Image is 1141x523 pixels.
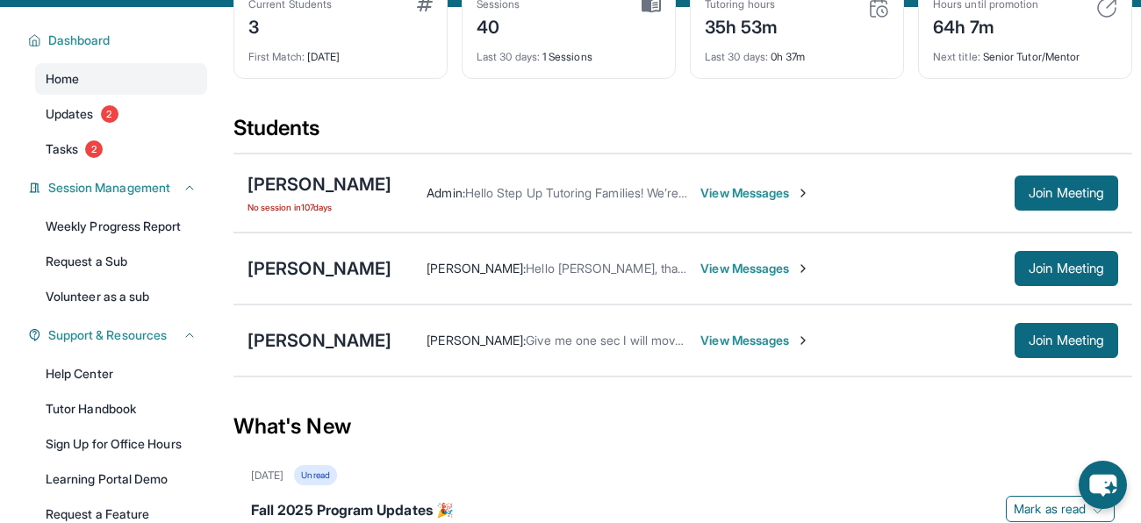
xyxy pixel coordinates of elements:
[796,186,810,200] img: Chevron-Right
[1029,263,1104,274] span: Join Meeting
[427,333,526,347] span: [PERSON_NAME] :
[248,200,391,214] span: No session in 107 days
[1093,502,1107,516] img: Mark as read
[35,211,207,242] a: Weekly Progress Report
[933,11,1038,39] div: 64h 7m
[233,388,1132,465] div: What's New
[1029,188,1104,198] span: Join Meeting
[248,11,332,39] div: 3
[248,39,433,64] div: [DATE]
[48,326,167,344] span: Support & Resources
[41,32,197,49] button: Dashboard
[35,133,207,165] a: Tasks2
[35,281,207,312] a: Volunteer as a sub
[477,39,661,64] div: 1 Sessions
[705,39,889,64] div: 0h 37m
[700,332,810,349] span: View Messages
[85,140,103,158] span: 2
[796,333,810,347] img: Chevron-Right
[251,469,283,483] div: [DATE]
[933,50,980,63] span: Next title :
[700,260,810,277] span: View Messages
[1029,335,1104,346] span: Join Meeting
[700,184,810,202] span: View Messages
[46,140,78,158] span: Tasks
[477,11,520,39] div: 40
[294,465,336,485] div: Unread
[796,261,810,276] img: Chevron-Right
[248,50,305,63] span: First Match :
[48,179,170,197] span: Session Management
[1079,461,1127,509] button: chat-button
[1015,251,1118,286] button: Join Meeting
[46,105,94,123] span: Updates
[101,105,118,123] span: 2
[35,98,207,130] a: Updates2
[35,463,207,495] a: Learning Portal Demo
[1006,496,1115,522] button: Mark as read
[248,172,391,197] div: [PERSON_NAME]
[1015,323,1118,358] button: Join Meeting
[35,246,207,277] a: Request a Sub
[46,70,79,88] span: Home
[35,63,207,95] a: Home
[35,428,207,460] a: Sign Up for Office Hours
[1015,176,1118,211] button: Join Meeting
[705,11,779,39] div: 35h 53m
[477,50,540,63] span: Last 30 days :
[248,256,391,281] div: [PERSON_NAME]
[233,114,1132,153] div: Students
[41,326,197,344] button: Support & Resources
[1014,500,1086,518] span: Mark as read
[526,333,795,347] span: Give me one sec I will move to a different device
[427,261,526,276] span: [PERSON_NAME] :
[41,179,197,197] button: Session Management
[48,32,111,49] span: Dashboard
[35,393,207,425] a: Tutor Handbook
[427,185,464,200] span: Admin :
[248,328,391,353] div: [PERSON_NAME]
[705,50,768,63] span: Last 30 days :
[35,358,207,390] a: Help Center
[526,261,782,276] span: Hello [PERSON_NAME], thank you! No worries
[933,39,1117,64] div: Senior Tutor/Mentor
